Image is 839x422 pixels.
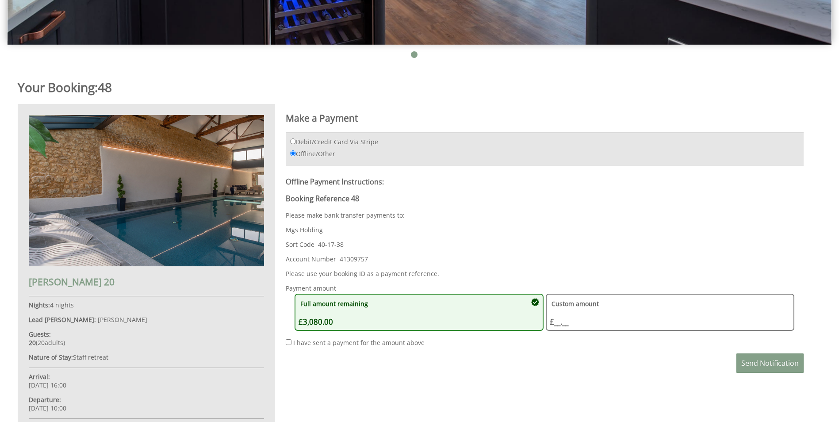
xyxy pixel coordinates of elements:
[29,353,264,361] p: Staff retreat
[29,115,264,266] img: An image of 'Churchill 20'
[29,301,264,309] p: 4 nights
[290,138,296,144] input: Debit/Credit Card Via Stripe
[29,276,264,288] h2: [PERSON_NAME] 20
[29,315,96,324] strong: Lead [PERSON_NAME]:
[290,138,378,146] label: Debit/Credit Card Via Stripe
[29,260,264,288] a: [PERSON_NAME] 20
[286,255,804,263] p: Account Number 41309757
[98,315,147,324] span: [PERSON_NAME]
[18,79,811,96] h1: 48
[286,194,804,203] h3: Booking Reference 48
[29,301,50,309] strong: Nights:
[295,294,543,331] button: Full amount remaining £3,080.00
[286,269,804,278] p: Please use your booking ID as a payment reference.
[290,150,296,156] input: Offline/Other
[29,395,264,412] p: [DATE] 10:00
[286,284,336,292] legend: Payment amount
[546,294,794,331] button: Custom amount £__.__
[286,226,804,234] p: Mgs Holding
[736,353,804,373] button: Send Notification
[29,353,73,361] strong: Nature of Stay:
[286,177,804,187] h3: Offline Payment Instructions:
[290,150,335,158] label: Offline/Other
[293,338,425,347] label: I have sent a payment for the amount above
[286,240,804,249] p: Sort Code 40-17-38
[29,372,50,381] strong: Arrival:
[29,372,264,389] p: [DATE] 16:00
[29,338,65,347] span: ( )
[60,338,63,347] span: s
[38,338,63,347] span: adult
[29,395,61,404] strong: Departure:
[18,79,98,96] a: Your Booking:
[29,338,36,347] strong: 20
[29,330,51,338] strong: Guests:
[38,338,45,347] span: 20
[741,358,799,368] span: Send Notification
[286,211,804,219] p: Please make bank transfer payments to:
[286,112,804,124] h2: Make a Payment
